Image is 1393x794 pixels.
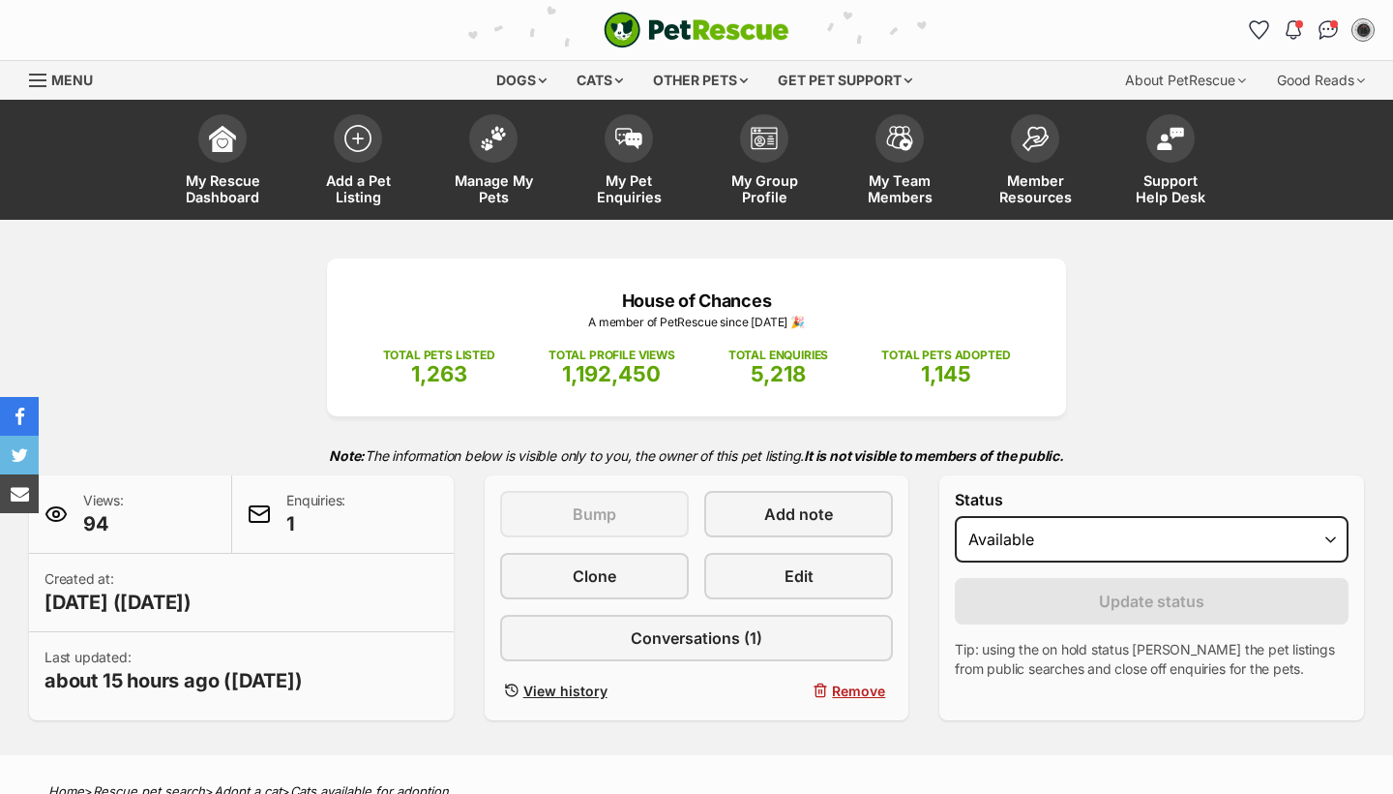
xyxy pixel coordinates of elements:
[314,172,401,205] span: Add a Pet Listing
[704,677,893,705] button: Remove
[356,314,1037,331] p: A member of PetRescue since [DATE] 🎉
[500,615,894,661] a: Conversations (1)
[696,105,832,220] a: My Group Profile
[704,553,893,599] a: Edit
[764,503,833,526] span: Add note
[1313,15,1344,46] a: Conversations
[561,105,696,220] a: My Pet Enquiries
[44,667,303,694] span: about 15 hours ago ([DATE])
[704,491,893,537] a: Add note
[721,172,808,205] span: My Group Profile
[764,61,926,100] div: Get pet support
[573,565,616,588] span: Clone
[955,578,1349,625] button: Update status
[500,491,689,537] button: Bump
[290,105,426,220] a: Add a Pet Listing
[44,589,192,616] span: [DATE] ([DATE])
[573,503,616,526] span: Bump
[804,447,1064,464] strong: It is not visible to members of the public.
[728,347,828,364] p: TOTAL ENQUIRIES
[832,681,885,701] span: Remove
[411,361,467,386] span: 1,263
[51,72,93,88] span: Menu
[286,510,345,537] span: 1
[1103,105,1238,220] a: Support Help Desk
[585,172,672,205] span: My Pet Enquiries
[1243,15,1378,46] ul: Account quick links
[344,125,371,152] img: add-pet-listing-icon-0afa8454b4691262ce3f59096e99ab1cd57d4a30225e0717b998d2c9b9846f56.svg
[523,681,608,701] span: View history
[785,565,814,588] span: Edit
[450,172,537,205] span: Manage My Pets
[1111,61,1260,100] div: About PetRescue
[1319,20,1339,40] img: chat-41dd97257d64d25036548639549fe6c8038ab92f7586957e7f3b1b290dea8141.svg
[1099,590,1204,613] span: Update status
[856,172,943,205] span: My Team Members
[967,105,1103,220] a: Member Resources
[383,347,495,364] p: TOTAL PETS LISTED
[480,126,507,151] img: manage-my-pets-icon-02211641906a0b7f246fdf0571729dbe1e7629f14944591b6c1af311fb30b64b.svg
[548,347,675,364] p: TOTAL PROFILE VIEWS
[1127,172,1214,205] span: Support Help Desk
[286,491,345,537] p: Enquiries:
[886,126,913,151] img: team-members-icon-5396bd8760b3fe7c0b43da4ab00e1e3bb1a5d9ba89233759b79545d2d3fc5d0d.svg
[832,105,967,220] a: My Team Members
[483,61,560,100] div: Dogs
[426,105,561,220] a: Manage My Pets
[955,640,1349,679] p: Tip: using the on hold status [PERSON_NAME] the pet listings from public searches and close off e...
[179,172,266,205] span: My Rescue Dashboard
[500,677,689,705] a: View history
[44,648,303,694] p: Last updated:
[329,447,365,464] strong: Note:
[1348,15,1378,46] button: My account
[500,553,689,599] a: Clone
[29,61,106,96] a: Menu
[955,491,1349,508] label: Status
[604,12,789,48] img: logo-cat-932fe2b9b8326f06289b0f2fb663e598f794de774fb13d1741a6617ecf9a85b4.svg
[1286,20,1301,40] img: notifications-46538b983faf8c2785f20acdc204bb7945ddae34d4c08c2a6579f10ce5e182be.svg
[209,125,236,152] img: dashboard-icon-eb2f2d2d3e046f16d808141f083e7271f6b2e854fb5c12c21221c1fb7104beca.svg
[1157,127,1184,150] img: help-desk-icon-fdf02630f3aa405de69fd3d07c3f3aa587a6932b1a1747fa1d2bba05be0121f9.svg
[751,127,778,150] img: group-profile-icon-3fa3cf56718a62981997c0bc7e787c4b2cf8bcc04b72c1350f741eb67cf2f40e.svg
[1022,126,1049,152] img: member-resources-icon-8e73f808a243e03378d46382f2149f9095a855e16c252ad45f914b54edf8863c.svg
[1243,15,1274,46] a: Favourites
[83,510,124,537] span: 94
[881,347,1010,364] p: TOTAL PETS ADOPTED
[29,436,1364,475] p: The information below is visible only to you, the owner of this pet listing.
[639,61,761,100] div: Other pets
[1353,20,1373,40] img: Lauren O'Grady profile pic
[921,361,971,386] span: 1,145
[1278,15,1309,46] button: Notifications
[1263,61,1378,100] div: Good Reads
[631,626,762,650] span: Conversations (1)
[83,491,124,537] p: Views:
[604,12,789,48] a: PetRescue
[562,361,661,386] span: 1,192,450
[992,172,1079,205] span: Member Resources
[751,361,806,386] span: 5,218
[44,569,192,616] p: Created at:
[356,288,1037,314] p: House of Chances
[563,61,637,100] div: Cats
[615,128,642,149] img: pet-enquiries-icon-7e3ad2cf08bfb03b45e93fb7055b45f3efa6380592205ae92323e6603595dc1f.svg
[155,105,290,220] a: My Rescue Dashboard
